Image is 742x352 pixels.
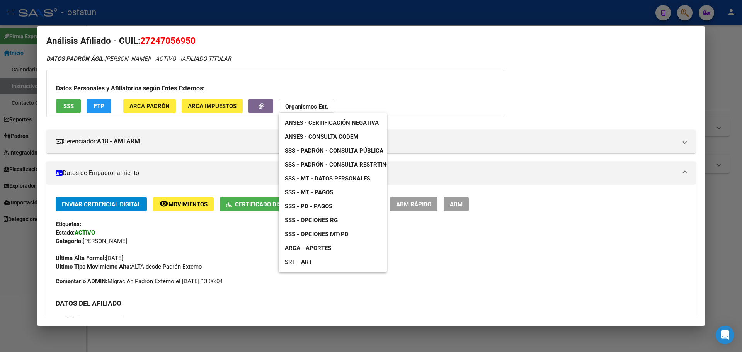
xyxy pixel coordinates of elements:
a: ANSES - Certificación Negativa [279,116,385,130]
span: SSS - MT - Datos Personales [285,175,370,182]
a: ARCA - Aportes [279,241,337,255]
span: SSS - Padrón - Consulta Pública [285,147,383,154]
a: SSS - MT - Pagos [279,185,339,199]
span: SRT - ART [285,258,312,265]
a: SSS - MT - Datos Personales [279,172,376,185]
a: SSS - Padrón - Consulta Pública [279,144,390,158]
a: ANSES - Consulta CODEM [279,130,364,144]
a: SSS - PD - Pagos [279,199,339,213]
span: ANSES - Consulta CODEM [285,133,358,140]
span: SSS - Padrón - Consulta Restrtingida [285,161,400,168]
span: ANSES - Certificación Negativa [285,119,379,126]
a: SSS - Opciones MT/PD [279,227,355,241]
a: SSS - Opciones RG [279,213,344,227]
span: ARCA - Aportes [285,245,331,252]
span: SSS - Opciones RG [285,217,338,224]
span: SSS - PD - Pagos [285,203,332,210]
span: SSS - MT - Pagos [285,189,333,196]
span: SSS - Opciones MT/PD [285,231,349,238]
a: SSS - Padrón - Consulta Restrtingida [279,158,406,172]
a: SRT - ART [279,255,387,269]
div: Open Intercom Messenger [716,326,734,344]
